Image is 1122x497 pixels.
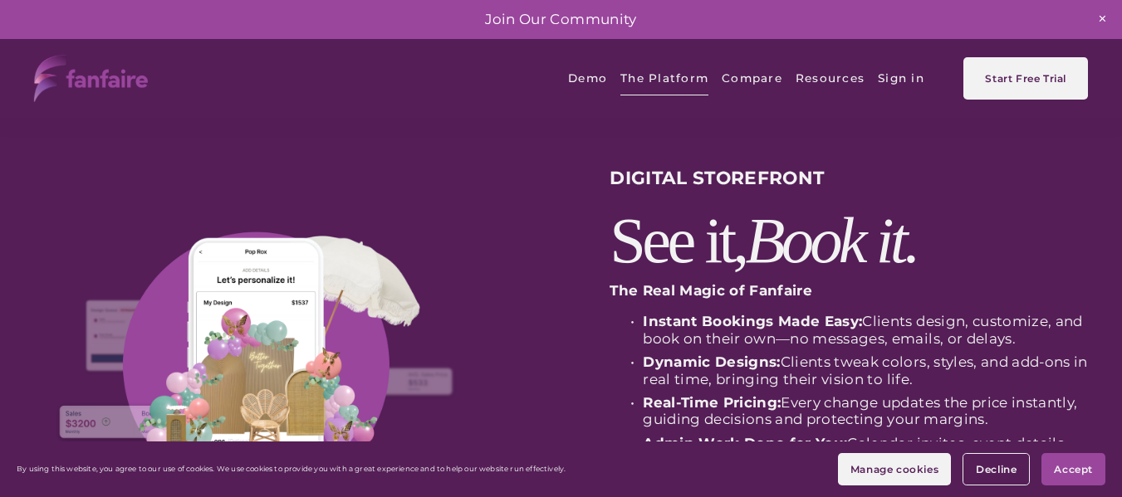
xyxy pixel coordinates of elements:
[643,313,1088,346] p: Clients design, customize, and book on their own—no messages, emails, or delays.
[746,204,917,276] em: Book it.
[1054,463,1093,475] span: Accept
[643,313,862,329] strong: Instant Bookings Made Easy:
[610,167,824,188] strong: DIGITAL STOREFRONT
[643,435,1088,468] p: Calendar invites, event details, and payment processing? All automated.
[620,59,708,97] a: folder dropdown
[963,453,1030,485] button: Decline
[796,59,865,97] a: folder dropdown
[643,435,847,451] strong: Admin Work Done for You:
[643,394,781,411] strong: Real-Time Pricing:
[976,463,1017,475] span: Decline
[568,59,607,97] a: Demo
[17,465,566,474] p: By using this website, you agree to our use of cookies. We use cookies to provide you with a grea...
[1041,453,1105,485] button: Accept
[963,57,1088,100] a: Start Free Trial
[610,208,1088,274] h2: See it,
[722,59,782,97] a: Compare
[643,353,1088,387] p: Clients tweak colors, styles, and add-ons in real time, bringing their vision to life.
[620,61,708,97] span: The Platform
[610,282,812,299] strong: The Real Magic of Fanfaire
[643,394,1088,427] p: Every change updates the price instantly, guiding decisions and protecting your margins.
[838,453,951,485] button: Manage cookies
[796,61,865,97] span: Resources
[643,353,780,370] strong: Dynamic Designs:
[34,55,149,102] img: fanfaire
[850,463,938,475] span: Manage cookies
[878,59,924,97] a: Sign in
